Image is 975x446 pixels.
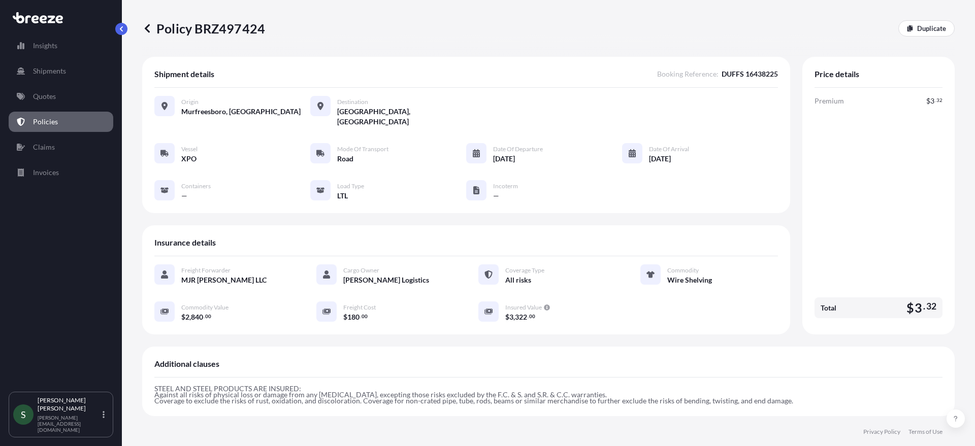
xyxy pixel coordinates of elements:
[915,301,922,314] span: 3
[505,266,544,275] span: Coverage Type
[657,69,719,79] span: Booking Reference :
[189,314,191,321] span: ,
[337,98,368,106] span: Destination
[33,167,59,178] p: Invoices
[9,86,113,107] a: Quotes
[154,386,942,392] p: STEEL AND STEEL PRODUCTS ARE INSURED:
[205,315,211,318] span: 00
[154,237,216,248] span: Insurance details
[181,107,301,117] span: Murfreesboro, [GEOGRAPHIC_DATA]
[337,191,348,201] span: LTL
[9,137,113,157] a: Claims
[343,275,429,285] span: [PERSON_NAME] Logistics
[362,315,368,318] span: 00
[343,303,376,312] span: Freight Cost
[154,69,214,79] span: Shipment details
[21,409,26,420] span: S
[505,303,542,312] span: Insured Value
[9,162,113,183] a: Invoices
[649,154,671,164] span: [DATE]
[528,315,529,318] span: .
[917,23,946,33] p: Duplicate
[509,314,513,321] span: 3
[38,415,101,433] p: [PERSON_NAME][EMAIL_ADDRESS][DOMAIN_NAME]
[181,154,197,164] span: XPO
[722,69,778,79] span: DUFFS 16438225
[33,41,57,51] p: Insights
[930,97,934,105] span: 3
[923,303,925,310] span: .
[529,315,535,318] span: 00
[493,145,543,153] span: Date of Departure
[185,314,189,321] span: 2
[142,20,265,37] p: Policy BRZ497424
[181,182,211,190] span: Containers
[515,314,527,321] span: 322
[181,275,267,285] span: MJR [PERSON_NAME] LLC
[926,97,930,105] span: $
[154,398,942,404] p: Coverage to exclude the risks of rust, oxidation, and discoloration. Coverage for non-crated pipe...
[181,266,231,275] span: Freight Forwarder
[154,392,942,398] p: Against all risks of physical loss or damage from any [MEDICAL_DATA], excepting those risks exclu...
[347,314,360,321] span: 180
[863,428,900,436] a: Privacy Policy
[649,145,689,153] span: Date of Arrival
[935,98,936,102] span: .
[815,69,859,79] span: Price details
[9,61,113,81] a: Shipments
[936,98,942,102] span: 32
[181,303,229,312] span: Commodity Value
[38,396,101,413] p: [PERSON_NAME] [PERSON_NAME]
[898,20,955,37] a: Duplicate
[9,112,113,132] a: Policies
[906,301,914,314] span: $
[493,191,499,201] span: —
[9,36,113,56] a: Insights
[343,266,379,275] span: Cargo Owner
[33,142,55,152] p: Claims
[154,359,219,369] span: Additional clauses
[33,91,56,101] p: Quotes
[360,315,361,318] span: .
[815,96,844,106] span: Premium
[343,314,347,321] span: $
[337,107,466,127] span: [GEOGRAPHIC_DATA], [GEOGRAPHIC_DATA]
[33,117,58,127] p: Policies
[337,145,388,153] span: Mode of Transport
[181,191,187,201] span: —
[505,275,531,285] span: All risks
[191,314,203,321] span: 840
[926,303,936,310] span: 32
[204,315,205,318] span: .
[493,182,518,190] span: Incoterm
[337,154,353,164] span: Road
[181,314,185,321] span: $
[33,66,66,76] p: Shipments
[821,303,836,313] span: Total
[908,428,942,436] a: Terms of Use
[667,266,699,275] span: Commodity
[513,314,515,321] span: ,
[337,182,364,190] span: Load Type
[181,145,198,153] span: Vessel
[505,314,509,321] span: $
[181,98,199,106] span: Origin
[493,154,515,164] span: [DATE]
[667,275,712,285] span: Wire Shelving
